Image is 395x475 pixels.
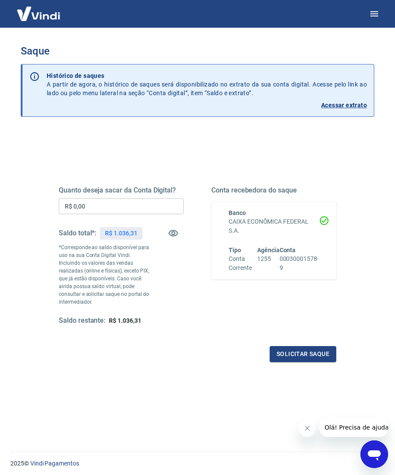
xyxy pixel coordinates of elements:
[321,101,367,109] p: Acessar extrato
[257,254,280,263] h6: 1255
[319,418,388,437] iframe: Mensagem da empresa
[280,247,296,254] span: Conta
[47,101,367,109] a: Acessar extrato
[105,229,137,238] p: R$ 1.036,31
[109,317,141,324] span: R$ 1.036,31
[59,316,105,325] h5: Saldo restante:
[47,71,367,80] p: Histórico de saques
[280,254,319,273] h6: 00030001578-9
[229,209,246,216] span: Banco
[299,420,316,437] iframe: Fechar mensagem
[47,71,367,97] p: A partir de agora, o histórico de saques será disponibilizado no extrato da sua conta digital. Ac...
[59,186,184,195] h5: Quanto deseja sacar da Conta Digital?
[229,254,257,273] h6: Conta Corrente
[10,0,67,27] img: Vindi
[257,247,280,254] span: Agência
[30,460,79,467] a: Vindi Pagamentos
[59,229,96,237] h5: Saldo total*:
[59,244,153,306] p: *Corresponde ao saldo disponível para uso na sua Conta Digital Vindi. Incluindo os valores das ve...
[10,459,385,468] p: 2025 ©
[229,247,241,254] span: Tipo
[5,6,73,13] span: Olá! Precisa de ajuda?
[270,346,336,362] button: Solicitar saque
[229,217,319,235] h6: CAIXA ECONÔMICA FEDERAL S.A.
[211,186,336,195] h5: Conta recebedora do saque
[360,440,388,468] iframe: Botão para abrir a janela de mensagens
[21,45,374,57] h3: Saque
